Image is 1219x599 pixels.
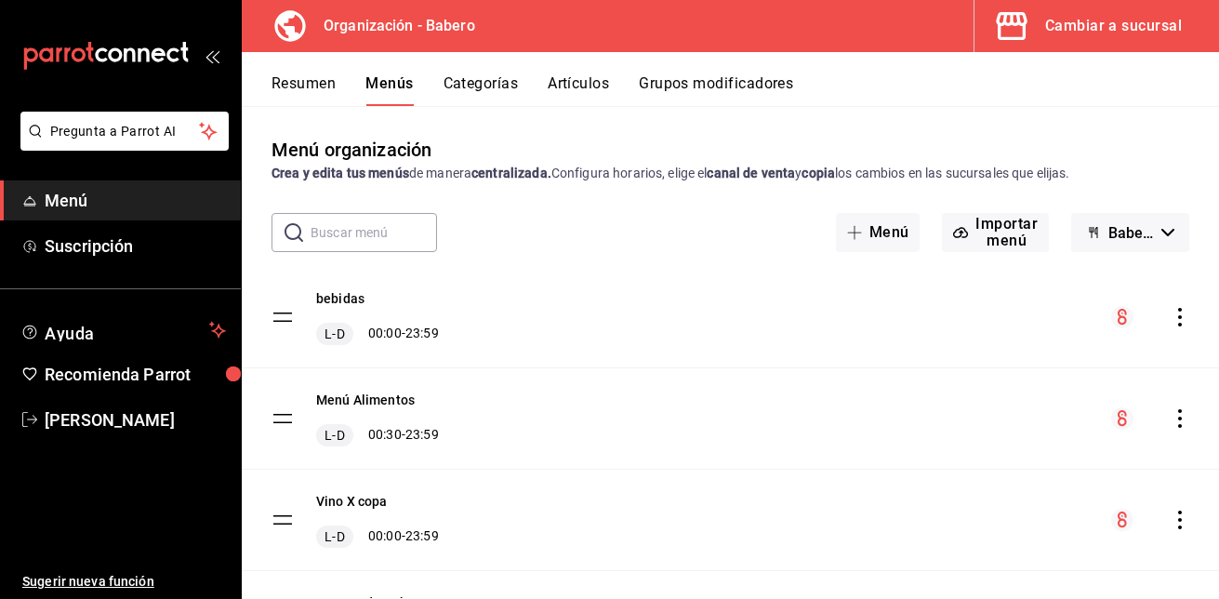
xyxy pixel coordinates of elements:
span: Ayuda [45,319,202,341]
span: Sugerir nueva función [22,572,226,592]
span: L-D [321,325,348,343]
button: drag [272,306,294,328]
a: Pregunta a Parrot AI [13,135,229,154]
div: Menú organización [272,136,431,164]
strong: centralizada. [471,166,551,180]
span: L-D [321,527,348,546]
button: Vino X copa [316,492,388,511]
div: 00:00 - 23:59 [316,323,439,345]
span: Pregunta a Parrot AI [50,122,200,141]
h3: Organización - Babero [309,15,475,37]
strong: Crea y edita tus menús [272,166,409,180]
span: Menú [45,188,226,213]
div: de manera Configura horarios, elige el y los cambios en las sucursales que elijas. [272,164,1189,183]
button: Resumen [272,74,336,106]
button: Menú [836,213,921,252]
button: drag [272,407,294,430]
input: Buscar menú [311,214,437,251]
span: Suscripción [45,233,226,259]
span: [PERSON_NAME] [45,407,226,433]
button: Categorías [444,74,519,106]
button: Pregunta a Parrot AI [20,112,229,151]
div: 00:30 - 23:59 [316,424,439,446]
button: Menús [365,74,413,106]
button: actions [1171,511,1189,529]
strong: canal de venta [707,166,795,180]
button: Importar menú [942,213,1049,252]
div: Cambiar a sucursal [1045,13,1182,39]
button: drag [272,509,294,531]
button: Grupos modificadores [639,74,793,106]
button: Menú Alimentos [316,391,415,409]
strong: copia [802,166,835,180]
button: Babero/Biberon - Borrador [1071,213,1189,252]
button: bebidas [316,289,364,308]
button: actions [1171,308,1189,326]
span: Babero/Biberon - Borrador [1108,224,1154,242]
span: Recomienda Parrot [45,362,226,387]
span: L-D [321,426,348,445]
div: navigation tabs [272,74,1219,106]
div: 00:00 - 23:59 [316,526,439,548]
button: actions [1171,409,1189,428]
button: open_drawer_menu [205,48,219,63]
button: Artículos [548,74,609,106]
